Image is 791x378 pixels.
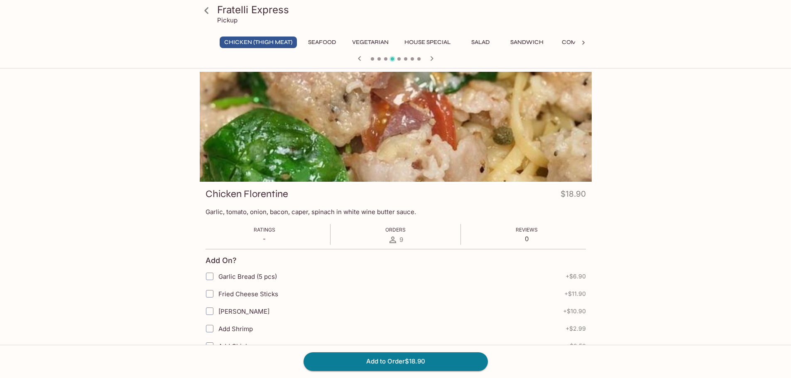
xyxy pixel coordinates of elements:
[200,72,592,182] div: Chicken Florentine
[254,235,275,243] p: -
[254,227,275,233] span: Ratings
[218,307,269,315] span: [PERSON_NAME]
[217,3,588,16] h3: Fratelli Express
[563,308,586,315] span: + $10.90
[462,37,499,48] button: Salad
[206,256,237,265] h4: Add On?
[218,325,253,333] span: Add Shrimp
[206,188,288,200] h3: Chicken Florentine
[566,343,586,349] span: + $2.50
[516,227,538,233] span: Reviews
[385,227,406,233] span: Orders
[564,290,586,297] span: + $11.90
[555,37,592,48] button: Combo
[218,290,278,298] span: Fried Cheese Sticks
[218,273,277,280] span: Garlic Bread (5 pcs)
[217,16,238,24] p: Pickup
[566,325,586,332] span: + $2.99
[218,342,256,350] span: Add Chicken
[220,37,297,48] button: Chicken (Thigh Meat)
[566,273,586,280] span: + $6.90
[304,37,341,48] button: Seafood
[206,208,586,216] p: Garlic, tomato, onion, bacon, caper, spinach in white wine butter sauce.
[304,352,488,371] button: Add to Order$18.90
[400,37,455,48] button: House Special
[516,235,538,243] p: 0
[348,37,393,48] button: Vegetarian
[399,236,403,244] span: 9
[506,37,548,48] button: Sandwich
[561,188,586,204] h4: $18.90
